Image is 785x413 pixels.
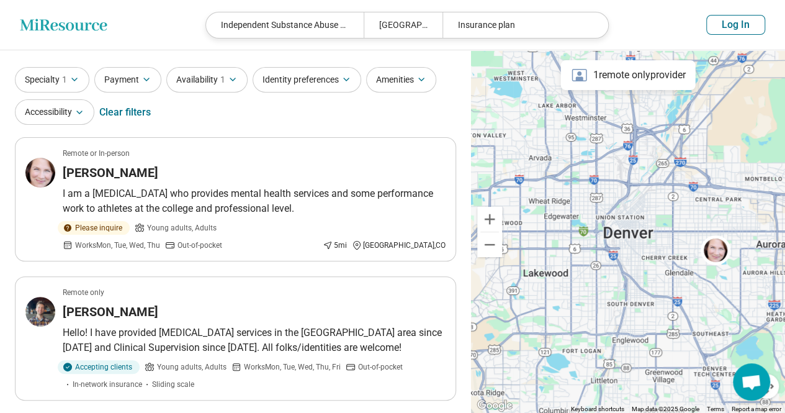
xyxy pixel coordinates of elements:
[706,15,765,35] button: Log In
[63,148,130,159] p: Remote or In-person
[323,240,347,251] div: 5 mi
[177,240,222,251] span: Out-of-pocket
[73,379,142,390] span: In-network insurance
[220,73,225,86] span: 1
[15,99,94,125] button: Accessibility
[352,240,446,251] div: [GEOGRAPHIC_DATA] , CO
[732,406,781,412] a: Report a map error
[166,67,248,93] button: Availability1
[244,361,341,373] span: Works Mon, Tue, Wed, Thu, Fri
[94,67,161,93] button: Payment
[15,67,89,93] button: Specialty1
[63,164,158,181] h3: [PERSON_NAME]
[364,12,442,38] div: [GEOGRAPHIC_DATA], [GEOGRAPHIC_DATA]
[75,240,160,251] span: Works Mon, Tue, Wed, Thu
[63,325,446,355] p: Hello! I have provided [MEDICAL_DATA] services in the [GEOGRAPHIC_DATA] area since [DATE] and Cli...
[707,406,724,412] a: Terms (opens in new tab)
[62,73,67,86] span: 1
[477,232,502,257] button: Zoom out
[99,98,151,127] div: Clear filters
[206,12,364,38] div: Independent Substance Abuse Counselor
[63,186,446,216] p: I am a [MEDICAL_DATA] who provides mental health services and some performance work to athletes a...
[366,67,436,93] button: Amenities
[733,363,770,401] a: Open chat
[58,360,140,374] div: Accepting clients
[442,12,600,38] div: Insurance plan
[358,361,403,373] span: Out-of-pocket
[58,221,130,235] div: Please inquire
[147,222,217,234] span: Young adults, Adults
[632,406,699,412] span: Map data ©2025 Google
[63,303,158,320] h3: [PERSON_NAME]
[253,67,361,93] button: Identity preferences
[63,287,104,298] p: Remote only
[561,60,696,90] div: 1 remote only provider
[477,207,502,232] button: Zoom in
[157,361,227,373] span: Young adults, Adults
[152,379,194,390] span: Sliding scale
